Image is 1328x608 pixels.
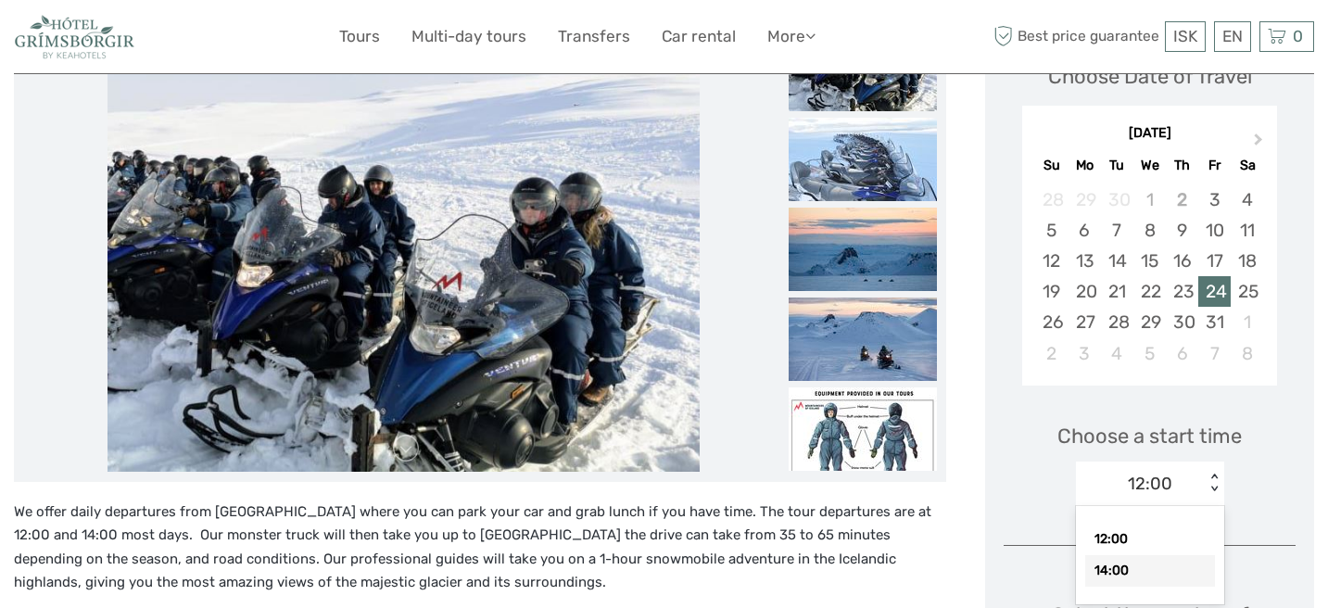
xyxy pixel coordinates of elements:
p: We're away right now. Please check back later! [26,32,209,47]
div: Not available Thursday, October 2nd, 2025 [1166,184,1198,215]
span: 0 [1290,27,1306,45]
div: Choose Friday, October 17th, 2025 [1198,246,1231,276]
div: Choose Wednesday, November 5th, 2025 [1133,338,1166,369]
img: 2330-0b36fd34-6396-456d-bf6d-def7e598b057_logo_small.jpg [14,14,135,59]
div: Not available Tuesday, September 30th, 2025 [1101,184,1133,215]
div: Choose Wednesday, October 8th, 2025 [1133,215,1166,246]
p: We offer daily departures from [GEOGRAPHIC_DATA] where you can park your car and grab lunch if yo... [14,500,946,595]
div: Choose Sunday, October 26th, 2025 [1035,307,1068,337]
div: [DATE] [1022,124,1277,144]
div: Choose Monday, November 3rd, 2025 [1069,338,1101,369]
div: EN [1214,21,1251,52]
div: Su [1035,153,1068,178]
span: Choose a start time [1057,422,1242,450]
div: Choose Friday, October 24th, 2025 [1198,276,1231,307]
div: Choose Date of Travel [1048,62,1252,91]
div: Choose Wednesday, October 22nd, 2025 [1133,276,1166,307]
div: Choose Tuesday, October 14th, 2025 [1101,246,1133,276]
img: a662909e57874bb8a24ac8d14b57afe6_slider_thumbnail.jpg [789,118,937,201]
div: month 2025-10 [1028,184,1271,369]
div: Choose Wednesday, October 29th, 2025 [1133,307,1166,337]
span: ISK [1173,27,1197,45]
div: Choose Tuesday, October 7th, 2025 [1101,215,1133,246]
div: Choose Friday, October 10th, 2025 [1198,215,1231,246]
button: Next Month [1246,129,1275,158]
div: Th [1166,153,1198,178]
div: Choose Monday, October 20th, 2025 [1069,276,1101,307]
div: Choose Friday, October 3rd, 2025 [1198,184,1231,215]
div: Choose Monday, October 27th, 2025 [1069,307,1101,337]
div: Fr [1198,153,1231,178]
div: Choose Friday, November 7th, 2025 [1198,338,1231,369]
div: Choose Thursday, October 9th, 2025 [1166,215,1198,246]
div: Choose Tuesday, October 28th, 2025 [1101,307,1133,337]
div: Not available Sunday, September 28th, 2025 [1035,184,1068,215]
div: Choose Saturday, November 8th, 2025 [1231,338,1263,369]
span: Best price guarantee [989,21,1160,52]
div: Choose Saturday, October 4th, 2025 [1231,184,1263,215]
a: Transfers [558,23,630,50]
div: Choose Wednesday, October 15th, 2025 [1133,246,1166,276]
div: Choose Thursday, November 6th, 2025 [1166,338,1198,369]
div: Choose Sunday, October 19th, 2025 [1035,276,1068,307]
div: 14:00 [1085,555,1215,587]
div: Choose Sunday, October 5th, 2025 [1035,215,1068,246]
div: Sa [1231,153,1263,178]
img: 0b2dc18640e749cc9db9f0ec22847144_slider_thumbnail.jpeg [789,387,937,471]
div: Choose Thursday, October 16th, 2025 [1166,246,1198,276]
div: Choose Sunday, November 2nd, 2025 [1035,338,1068,369]
img: c2e20eff45dc4971b2cb68c02d4f1ced_slider_thumbnail.jpg [789,298,937,381]
div: Mo [1069,153,1101,178]
div: Not available Monday, September 29th, 2025 [1069,184,1101,215]
div: Choose Monday, October 13th, 2025 [1069,246,1101,276]
div: Choose Friday, October 31st, 2025 [1198,307,1231,337]
div: Choose Sunday, October 12th, 2025 [1035,246,1068,276]
div: Choose Thursday, October 23rd, 2025 [1166,276,1198,307]
img: 159892f02703465eb6f1aca5f83bbc69_slider_thumbnail.jpg [789,208,937,291]
button: Open LiveChat chat widget [213,29,235,51]
a: Car rental [662,23,736,50]
div: Choose Monday, October 6th, 2025 [1069,215,1101,246]
a: Tours [339,23,380,50]
div: Choose Tuesday, October 21st, 2025 [1101,276,1133,307]
div: Choose Saturday, November 1st, 2025 [1231,307,1263,337]
div: Tu [1101,153,1133,178]
img: d1103596fe434076894fede8ef681890_main_slider.jpg [108,28,701,473]
div: We [1133,153,1166,178]
div: Choose Tuesday, November 4th, 2025 [1101,338,1133,369]
div: < > [1206,474,1221,493]
div: Not available Wednesday, October 1st, 2025 [1133,184,1166,215]
div: Choose Thursday, October 30th, 2025 [1166,307,1198,337]
a: Multi-day tours [411,23,526,50]
div: Choose Saturday, October 25th, 2025 [1231,276,1263,307]
div: Choose Saturday, October 18th, 2025 [1231,246,1263,276]
a: More [767,23,816,50]
div: 12:00 [1128,472,1172,496]
div: Choose Saturday, October 11th, 2025 [1231,215,1263,246]
div: 12:00 [1085,524,1215,555]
